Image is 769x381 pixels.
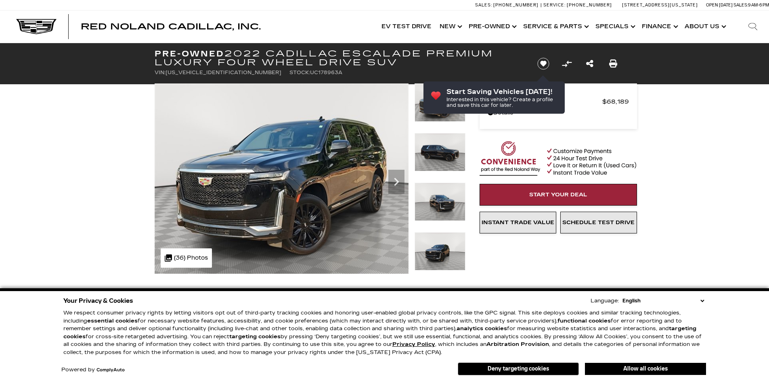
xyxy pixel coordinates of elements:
p: We respect consumer privacy rights by letting visitors opt out of third-party tracking cookies an... [63,309,706,356]
span: $68,189 [602,96,629,107]
button: Deny targeting cookies [458,362,579,375]
span: Red [PERSON_NAME] [488,96,602,107]
span: Red Noland Cadillac, Inc. [81,22,261,31]
span: [PHONE_NUMBER] [493,2,539,8]
strong: Pre-Owned [155,49,224,58]
img: Used 2022 Black Raven Cadillac Premium Luxury image 2 [415,133,465,171]
div: (36) Photos [161,248,212,268]
div: Powered by [61,367,125,373]
span: UC178963A [310,70,342,75]
select: Language Select [620,297,706,305]
strong: Arbitration Provision [486,341,549,348]
strong: targeting cookies [63,325,696,340]
span: Sales: [733,2,748,8]
span: 9 AM-6 PM [748,2,769,8]
a: New [436,10,465,43]
div: Next [388,170,404,194]
span: Schedule Test Drive [562,219,635,226]
img: Used 2022 Black Raven Cadillac Premium Luxury image 1 [415,83,465,122]
a: Red [PERSON_NAME] $68,189 [488,96,629,107]
a: Specials [591,10,638,43]
span: Sales: [475,2,492,8]
a: ComplyAuto [96,368,125,373]
a: Service: [PHONE_NUMBER] [541,3,614,7]
span: [PHONE_NUMBER] [567,2,612,8]
span: Your Privacy & Cookies [63,295,133,306]
img: Used 2022 Black Raven Cadillac Premium Luxury image 1 [155,83,409,274]
a: About Us [681,10,729,43]
span: [US_VEHICLE_IDENTIFICATION_NUMBER] [166,70,281,75]
img: Cadillac Dark Logo with Cadillac White Text [16,19,57,34]
h1: 2022 Cadillac Escalade Premium Luxury Four Wheel Drive SUV [155,49,524,67]
strong: functional cookies [557,318,611,324]
a: Pre-Owned [465,10,519,43]
span: VIN: [155,70,166,75]
a: Privacy Policy [392,341,435,348]
strong: targeting cookies [229,333,281,340]
a: Schedule Test Drive [560,212,637,233]
img: Used 2022 Black Raven Cadillac Premium Luxury image 3 [415,183,465,221]
a: Service & Parts [519,10,591,43]
button: Compare vehicle [561,58,573,70]
button: Allow all cookies [585,363,706,375]
a: Finance [638,10,681,43]
a: Start Your Deal [480,184,637,206]
a: [STREET_ADDRESS][US_STATE] [622,2,698,8]
a: EV Test Drive [377,10,436,43]
img: Used 2022 Black Raven Cadillac Premium Luxury image 4 [415,232,465,271]
span: Open [DATE] [706,2,733,8]
a: Print this Pre-Owned 2022 Cadillac Escalade Premium Luxury Four Wheel Drive SUV [609,58,617,69]
div: Language: [591,298,619,304]
a: Details [488,107,629,119]
a: Share this Pre-Owned 2022 Cadillac Escalade Premium Luxury Four Wheel Drive SUV [586,58,593,69]
span: Stock: [289,70,310,75]
span: Instant Trade Value [482,219,554,226]
strong: analytics cookies [457,325,507,332]
strong: essential cookies [87,318,138,324]
span: Service: [543,2,566,8]
span: Start Your Deal [529,192,587,198]
a: Instant Trade Value [480,212,556,233]
a: Red Noland Cadillac, Inc. [81,23,261,31]
button: Save vehicle [534,57,552,70]
a: Sales: [PHONE_NUMBER] [475,3,541,7]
